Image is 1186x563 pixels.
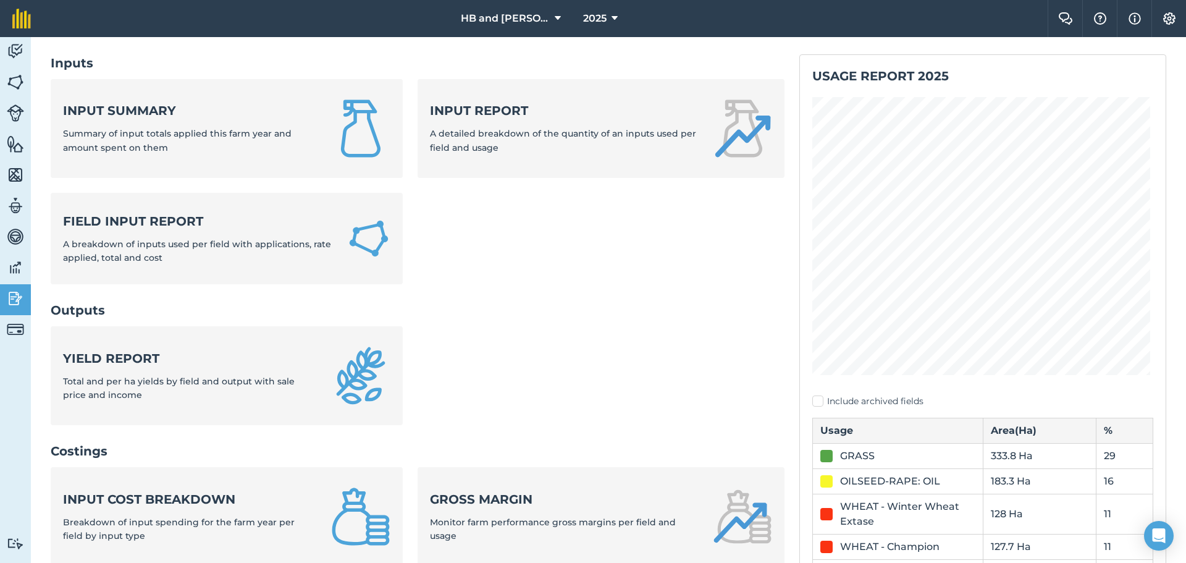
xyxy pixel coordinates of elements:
img: svg+xml;base64,PD94bWwgdmVyc2lvbj0iMS4wIiBlbmNvZGluZz0idXRmLTgiPz4KPCEtLSBHZW5lcmF0b3I6IEFkb2JlIE... [7,538,24,549]
a: Input summarySummary of input totals applied this farm year and amount spent on them [51,79,403,178]
img: svg+xml;base64,PD94bWwgdmVyc2lvbj0iMS4wIiBlbmNvZGluZz0idXRmLTgiPz4KPCEtLSBHZW5lcmF0b3I6IEFkb2JlIE... [7,258,24,277]
div: GRASS [840,449,875,464]
div: WHEAT - Winter Wheat Extase [840,499,975,529]
strong: Input summary [63,102,316,119]
td: 127.7 Ha [983,534,1096,559]
strong: Field Input Report [63,213,332,230]
td: 183.3 Ha [983,468,1096,494]
span: Total and per ha yields by field and output with sale price and income [63,376,295,400]
th: Area ( Ha ) [983,418,1096,443]
strong: Yield report [63,350,316,367]
td: 11 [1096,494,1153,534]
img: Input cost breakdown [331,487,390,546]
h2: Costings [51,442,784,460]
img: A question mark icon [1093,12,1108,25]
img: svg+xml;base64,PHN2ZyB4bWxucz0iaHR0cDovL3d3dy53My5vcmcvMjAwMC9zdmciIHdpZHRoPSI1NiIgaGVpZ2h0PSI2MC... [7,73,24,91]
img: svg+xml;base64,PHN2ZyB4bWxucz0iaHR0cDovL3d3dy53My5vcmcvMjAwMC9zdmciIHdpZHRoPSI1NiIgaGVpZ2h0PSI2MC... [7,135,24,153]
th: Usage [813,418,983,443]
img: Input report [713,99,772,158]
img: Yield report [331,346,390,405]
td: 333.8 Ha [983,443,1096,468]
span: Monitor farm performance gross margins per field and usage [430,517,676,541]
div: OILSEED-RAPE: OIL [840,474,940,489]
strong: Input cost breakdown [63,491,316,508]
strong: Gross margin [430,491,698,508]
span: A breakdown of inputs used per field with applications, rate applied, total and cost [63,239,331,263]
img: Gross margin [713,487,772,546]
img: svg+xml;base64,PD94bWwgdmVyc2lvbj0iMS4wIiBlbmNvZGluZz0idXRmLTgiPz4KPCEtLSBHZW5lcmF0b3I6IEFkb2JlIE... [7,197,24,215]
img: Field Input Report [347,216,390,262]
div: Open Intercom Messenger [1144,521,1174,551]
h2: Outputs [51,302,784,319]
span: 2025 [583,11,607,26]
h2: Usage report 2025 [812,67,1153,85]
img: svg+xml;base64,PD94bWwgdmVyc2lvbj0iMS4wIiBlbmNvZGluZz0idXRmLTgiPz4KPCEtLSBHZW5lcmF0b3I6IEFkb2JlIE... [7,42,24,61]
img: fieldmargin Logo [12,9,31,28]
img: svg+xml;base64,PD94bWwgdmVyc2lvbj0iMS4wIiBlbmNvZGluZz0idXRmLTgiPz4KPCEtLSBHZW5lcmF0b3I6IEFkb2JlIE... [7,321,24,338]
th: % [1096,418,1153,443]
h2: Inputs [51,54,784,72]
img: svg+xml;base64,PD94bWwgdmVyc2lvbj0iMS4wIiBlbmNvZGluZz0idXRmLTgiPz4KPCEtLSBHZW5lcmF0b3I6IEFkb2JlIE... [7,104,24,122]
strong: Input report [430,102,698,119]
img: svg+xml;base64,PHN2ZyB4bWxucz0iaHR0cDovL3d3dy53My5vcmcvMjAwMC9zdmciIHdpZHRoPSI1NiIgaGVpZ2h0PSI2MC... [7,166,24,184]
img: Input summary [331,99,390,158]
label: Include archived fields [812,395,1153,408]
a: Yield reportTotal and per ha yields by field and output with sale price and income [51,326,403,425]
a: Input reportA detailed breakdown of the quantity of an inputs used per field and usage [418,79,784,178]
img: A cog icon [1162,12,1177,25]
td: 29 [1096,443,1153,468]
span: A detailed breakdown of the quantity of an inputs used per field and usage [430,128,696,153]
td: 128 Ha [983,494,1096,534]
td: 16 [1096,468,1153,494]
span: HB and [PERSON_NAME] [461,11,550,26]
img: svg+xml;base64,PHN2ZyB4bWxucz0iaHR0cDovL3d3dy53My5vcmcvMjAwMC9zdmciIHdpZHRoPSIxNyIgaGVpZ2h0PSIxNy... [1129,11,1141,26]
div: WHEAT - Champion [840,540,940,554]
img: svg+xml;base64,PD94bWwgdmVyc2lvbj0iMS4wIiBlbmNvZGluZz0idXRmLTgiPz4KPCEtLSBHZW5lcmF0b3I6IEFkb2JlIE... [7,227,24,246]
td: 11 [1096,534,1153,559]
img: svg+xml;base64,PD94bWwgdmVyc2lvbj0iMS4wIiBlbmNvZGluZz0idXRmLTgiPz4KPCEtLSBHZW5lcmF0b3I6IEFkb2JlIE... [7,289,24,308]
span: Summary of input totals applied this farm year and amount spent on them [63,128,292,153]
a: Field Input ReportA breakdown of inputs used per field with applications, rate applied, total and... [51,193,403,285]
span: Breakdown of input spending for the farm year per field by input type [63,517,295,541]
img: Two speech bubbles overlapping with the left bubble in the forefront [1058,12,1073,25]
